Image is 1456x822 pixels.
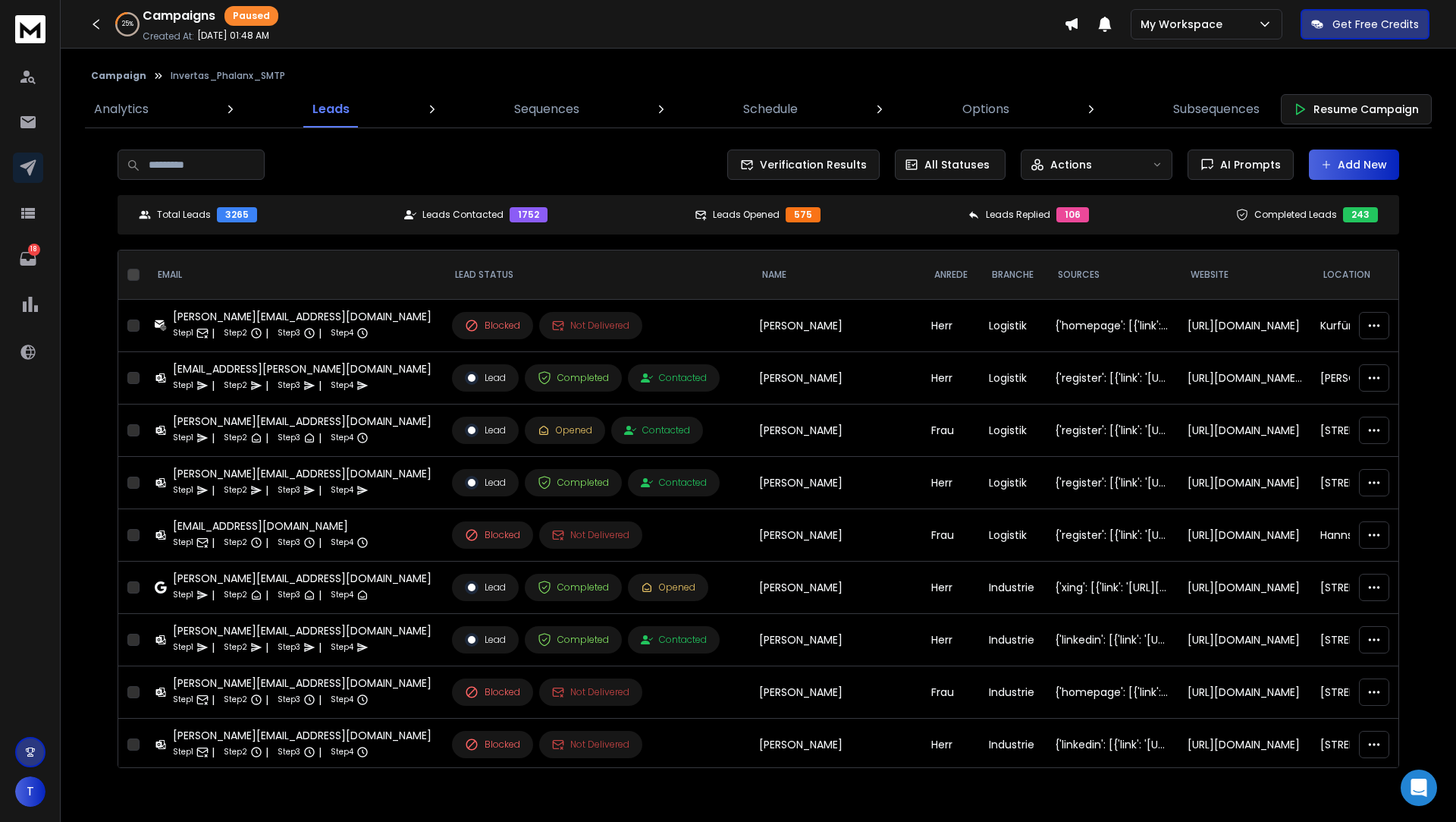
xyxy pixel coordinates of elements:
p: Step 4 [331,483,353,498]
button: Campaign [91,70,146,82]
p: Step 2 [224,430,247,446]
td: Herr [922,562,980,614]
p: | [318,535,322,550]
div: [PERSON_NAME][EMAIL_ADDRESS][DOMAIN_NAME] [173,309,431,324]
th: LEAD STATUS [443,250,750,300]
p: | [265,535,268,550]
p: | [212,692,215,707]
p: Subsequences [1173,100,1260,118]
div: Lead [465,371,506,385]
td: [PERSON_NAME] [750,405,922,457]
a: Subsequences [1164,91,1269,128]
div: Blocked [465,738,520,751]
th: location [1311,250,1444,300]
p: Step 4 [331,587,353,603]
p: Sequences [514,100,579,118]
div: Contacted [641,477,707,489]
td: [PERSON_NAME] [750,509,922,562]
p: | [212,640,215,655]
td: {'homepage': [{'link': '[URL][DOMAIN_NAME]}, {'link': 'https://[DOMAIN_NAME]/impressum/'}]} [1046,666,1178,719]
p: Step 3 [278,483,300,498]
td: [PERSON_NAME][STREET_ADDRESS] [1311,352,1444,405]
p: Step 1 [173,430,193,446]
p: Step 1 [173,745,193,760]
th: Anrede [922,250,980,300]
div: [EMAIL_ADDRESS][DOMAIN_NAME] [173,518,369,534]
div: Completed [538,581,609,594]
p: | [265,640,268,655]
p: | [265,326,268,341]
td: {'linkedin': [{'link': '[URL][DOMAIN_NAME]', 'name': '[PERSON_NAME]-041a05a8'}]} [1046,614,1178,666]
td: [URL][DOMAIN_NAME] [1178,719,1311,771]
td: Logistik [980,509,1046,562]
p: Step 4 [331,692,353,707]
p: Step 2 [224,326,247,341]
p: My Workspace [1141,17,1228,32]
div: [PERSON_NAME][EMAIL_ADDRESS][DOMAIN_NAME] [173,466,431,481]
div: [PERSON_NAME][EMAIL_ADDRESS][DOMAIN_NAME] [173,414,431,429]
p: | [318,378,322,393]
td: Logistik [980,405,1046,457]
p: All Statuses [924,157,990,172]
h1: Campaigns [143,7,215,25]
p: Step 3 [278,745,300,760]
p: Get Free Credits [1332,17,1419,32]
p: Schedule [743,100,798,118]
td: Industrie [980,614,1046,666]
span: Verification Results [754,157,867,172]
a: Sequences [505,91,588,128]
th: Sources [1046,250,1178,300]
p: Step 2 [224,535,247,550]
p: Step 4 [331,430,353,446]
p: Options [962,100,1009,118]
p: Completed Leads [1254,209,1337,221]
td: Hanns-[STREET_ADDRESS] [1311,509,1444,562]
a: Schedule [734,91,807,128]
p: Step 4 [331,535,353,550]
td: [URL][DOMAIN_NAME] [1178,562,1311,614]
div: Not Delivered [552,686,629,698]
p: Leads Opened [713,209,780,221]
div: 243 [1343,207,1378,222]
div: Contacted [641,634,707,646]
div: 575 [786,207,821,222]
p: 25 % [122,20,133,29]
td: [PERSON_NAME] [750,719,922,771]
div: Lead [465,476,506,490]
p: | [212,535,215,550]
td: {'register': [{'link': '[URL][DOMAIN_NAME]', 'type': 'nd'}], 'homepage': [{'link': 'https://[DOMA... [1046,457,1178,509]
td: [URL][DOMAIN_NAME] [1178,405,1311,457]
td: Kurfürsten-Anlage 42 - 50 DE-69115 [GEOGRAPHIC_DATA] [1311,300,1444,352]
div: Contacted [624,424,690,436]
span: AI Prompts [1214,157,1281,172]
p: Actions [1050,157,1092,172]
p: | [318,483,322,498]
div: Opened [538,424,592,436]
p: Step 2 [224,587,247,603]
div: [PERSON_NAME][EMAIL_ADDRESS][DOMAIN_NAME] [173,571,431,586]
p: Step 1 [173,378,193,393]
div: Completed [538,371,609,385]
td: [STREET_ADDRESS] [1311,614,1444,666]
div: Open Intercom Messenger [1401,770,1437,806]
p: Leads Contacted [422,209,504,221]
div: Blocked [465,528,520,542]
div: Lead [465,633,506,647]
td: Industrie [980,666,1046,719]
p: Invertas_Phalanx_SMTP [171,70,285,82]
button: AI Prompts [1188,150,1294,180]
td: [URL][DOMAIN_NAME] [1178,666,1311,719]
div: 106 [1056,207,1089,222]
td: Industrie [980,719,1046,771]
td: [STREET_ADDRESS] [1311,457,1444,509]
div: Opened [641,581,695,594]
p: | [318,640,322,655]
td: [URL][DOMAIN_NAME] [1178,614,1311,666]
p: | [212,587,215,603]
p: Step 2 [224,483,247,498]
td: [STREET_ADDRESS] [1311,405,1444,457]
td: [STREET_ADDRESS] [1311,562,1444,614]
a: Options [953,91,1018,128]
button: Resume Campaign [1281,94,1432,124]
p: | [318,587,322,603]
